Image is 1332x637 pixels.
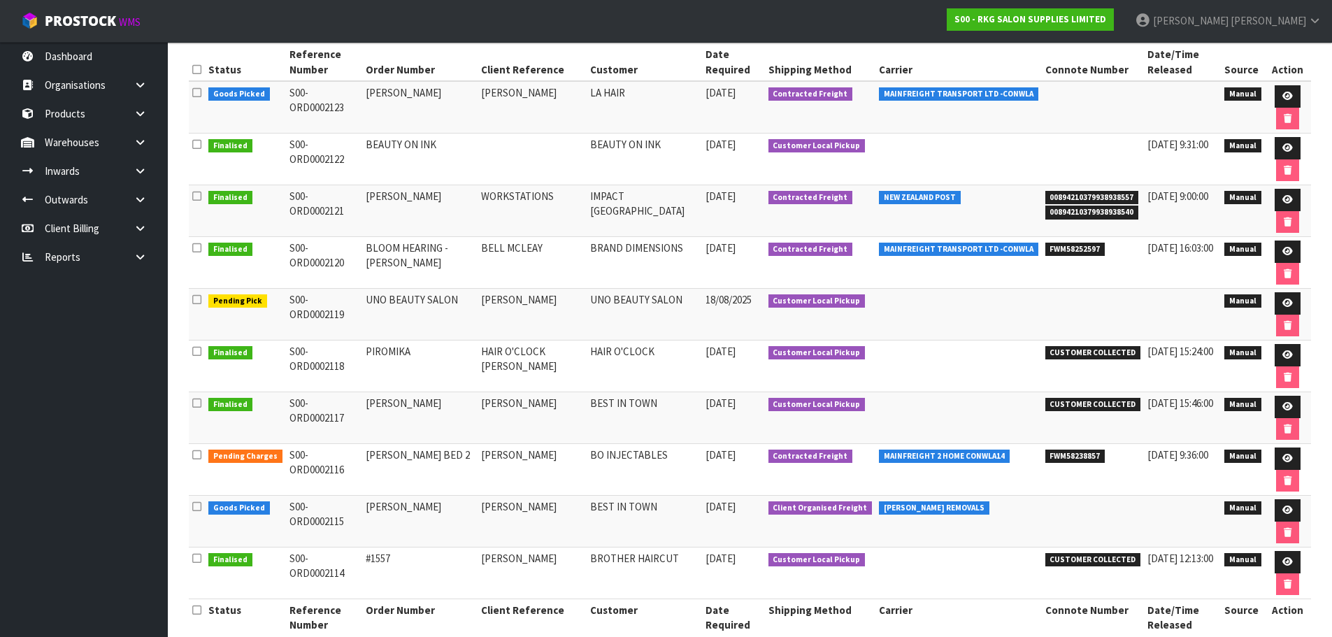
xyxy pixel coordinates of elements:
[1042,43,1145,81] th: Connote Number
[1224,501,1261,515] span: Manual
[208,139,252,153] span: Finalised
[1045,191,1139,205] span: 00894210379938938557
[1221,599,1265,636] th: Source
[205,599,286,636] th: Status
[1224,87,1261,101] span: Manual
[765,599,876,636] th: Shipping Method
[1045,450,1105,464] span: FWM58238857
[1147,552,1213,565] span: [DATE] 12:13:00
[587,289,702,341] td: UNO BEAUTY SALON
[768,139,866,153] span: Customer Local Pickup
[362,496,478,547] td: [PERSON_NAME]
[286,185,362,237] td: S00-ORD0002121
[768,398,866,412] span: Customer Local Pickup
[587,547,702,599] td: BROTHER HAIRCUT
[1224,398,1261,412] span: Manual
[706,448,736,461] span: [DATE]
[45,12,116,30] span: ProStock
[587,43,702,81] th: Customer
[362,134,478,185] td: BEAUTY ON INK
[706,345,736,358] span: [DATE]
[587,341,702,392] td: HAIR O'CLOCK
[1224,294,1261,308] span: Manual
[587,81,702,134] td: LA HAIR
[286,547,362,599] td: S00-ORD0002114
[879,450,1010,464] span: MAINFREIGHT 2 HOME CONWLA14
[1224,139,1261,153] span: Manual
[208,501,270,515] span: Goods Picked
[362,599,478,636] th: Order Number
[954,13,1106,25] strong: S00 - RKG SALON SUPPLIES LIMITED
[478,599,586,636] th: Client Reference
[587,444,702,496] td: BO INJECTABLES
[587,237,702,289] td: BRAND DIMENSIONS
[286,599,362,636] th: Reference Number
[362,547,478,599] td: #1557
[1045,553,1141,567] span: CUSTOMER COLLECTED
[1224,243,1261,257] span: Manual
[478,185,586,237] td: WORKSTATIONS
[208,346,252,360] span: Finalised
[286,43,362,81] th: Reference Number
[478,237,586,289] td: BELL MCLEAY
[478,43,586,81] th: Client Reference
[286,496,362,547] td: S00-ORD0002115
[362,43,478,81] th: Order Number
[208,553,252,567] span: Finalised
[1147,448,1208,461] span: [DATE] 9:36:00
[587,496,702,547] td: BEST IN TOWN
[119,15,141,29] small: WMS
[587,392,702,444] td: BEST IN TOWN
[1045,206,1139,220] span: 00894210379938938540
[587,599,702,636] th: Customer
[879,501,989,515] span: [PERSON_NAME] REMOVALS
[768,243,853,257] span: Contracted Freight
[362,341,478,392] td: PIROMIKA
[1045,398,1141,412] span: CUSTOMER COLLECTED
[706,86,736,99] span: [DATE]
[1147,241,1213,255] span: [DATE] 16:03:00
[706,293,752,306] span: 18/08/2025
[1144,599,1221,636] th: Date/Time Released
[208,450,282,464] span: Pending Charges
[478,444,586,496] td: [PERSON_NAME]
[1147,345,1213,358] span: [DATE] 15:24:00
[1045,243,1105,257] span: FWM58252597
[362,185,478,237] td: [PERSON_NAME]
[1153,14,1229,27] span: [PERSON_NAME]
[1265,43,1311,81] th: Action
[208,398,252,412] span: Finalised
[702,599,765,636] th: Date Required
[362,289,478,341] td: UNO BEAUTY SALON
[768,294,866,308] span: Customer Local Pickup
[768,501,873,515] span: Client Organised Freight
[768,553,866,567] span: Customer Local Pickup
[768,191,853,205] span: Contracted Freight
[706,189,736,203] span: [DATE]
[286,444,362,496] td: S00-ORD0002116
[478,81,586,134] td: [PERSON_NAME]
[205,43,286,81] th: Status
[1221,43,1265,81] th: Source
[478,341,586,392] td: HAIR O'CLOCK [PERSON_NAME]
[706,396,736,410] span: [DATE]
[587,134,702,185] td: BEAUTY ON INK
[706,500,736,513] span: [DATE]
[478,547,586,599] td: [PERSON_NAME]
[1042,599,1145,636] th: Connote Number
[1224,346,1261,360] span: Manual
[1045,346,1141,360] span: CUSTOMER COLLECTED
[208,294,267,308] span: Pending Pick
[1224,553,1261,567] span: Manual
[362,81,478,134] td: [PERSON_NAME]
[768,346,866,360] span: Customer Local Pickup
[362,444,478,496] td: [PERSON_NAME] BED 2
[1147,189,1208,203] span: [DATE] 9:00:00
[286,341,362,392] td: S00-ORD0002118
[879,191,961,205] span: NEW ZEALAND POST
[478,496,586,547] td: [PERSON_NAME]
[208,243,252,257] span: Finalised
[879,243,1038,257] span: MAINFREIGHT TRANSPORT LTD -CONWLA
[362,237,478,289] td: BLOOM HEARING - [PERSON_NAME]
[362,392,478,444] td: [PERSON_NAME]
